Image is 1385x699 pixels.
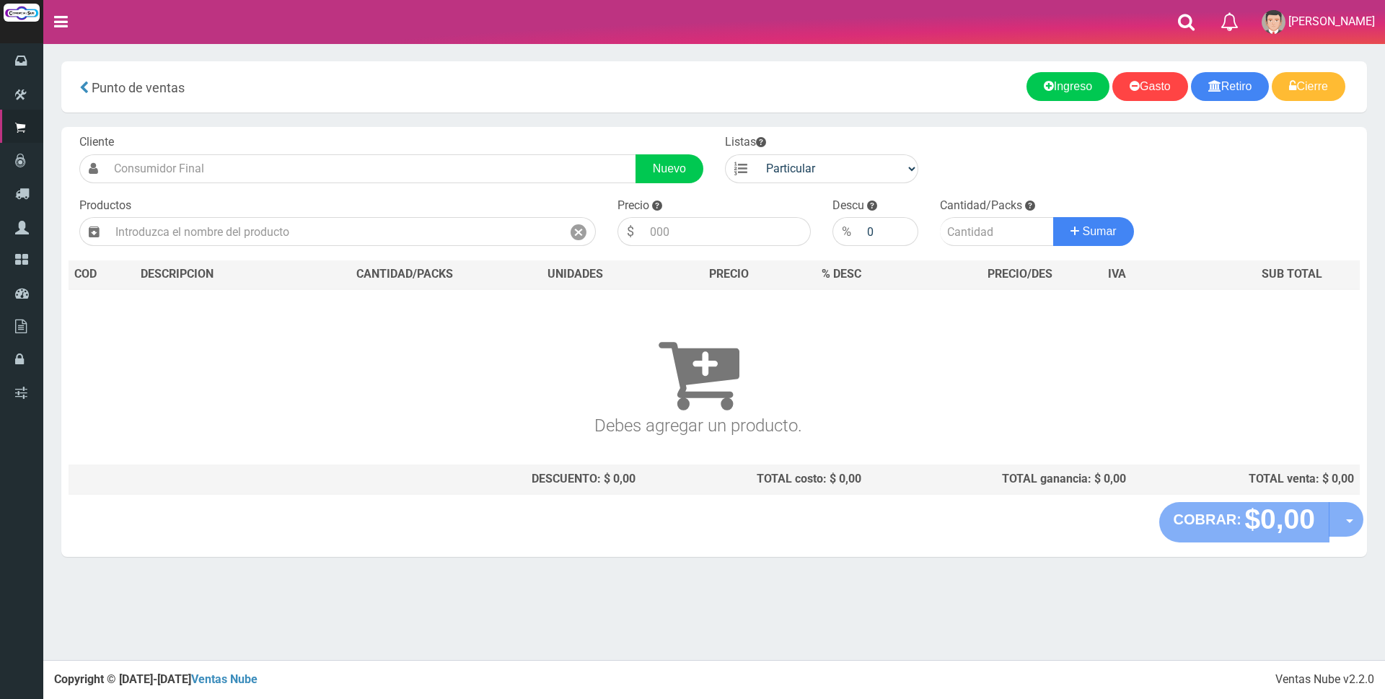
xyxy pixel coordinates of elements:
[305,471,636,488] div: DESCUENTO: $ 0,00
[940,198,1022,214] label: Cantidad/Packs
[873,471,1126,488] div: TOTAL ganancia: $ 0,00
[69,260,135,289] th: COD
[617,198,649,214] label: Precio
[74,310,1322,435] h3: Debes agregar un producto.
[4,4,40,22] img: Logo grande
[1026,72,1109,101] a: Ingreso
[1159,502,1330,542] button: COBRAR: $0,00
[1174,511,1241,527] strong: COBRAR:
[1244,504,1315,535] strong: $0,00
[832,217,860,246] div: %
[107,154,636,183] input: Consumidor Final
[54,672,258,686] strong: Copyright © [DATE]-[DATE]
[299,260,510,289] th: CANTIDAD/PACKS
[617,217,643,246] div: $
[1138,471,1354,488] div: TOTAL venta: $ 0,00
[643,217,811,246] input: 000
[1262,266,1322,283] span: SUB TOTAL
[1108,267,1126,281] span: IVA
[647,471,862,488] div: TOTAL costo: $ 0,00
[162,267,214,281] span: CRIPCION
[860,217,918,246] input: 000
[1191,72,1270,101] a: Retiro
[92,80,185,95] span: Punto de ventas
[79,134,114,151] label: Cliente
[1272,72,1345,101] a: Cierre
[822,267,861,281] span: % DESC
[940,217,1054,246] input: Cantidad
[510,260,641,289] th: UNIDADES
[1288,14,1375,28] span: [PERSON_NAME]
[1275,672,1374,688] div: Ventas Nube v2.2.0
[108,217,562,246] input: Introduzca el nombre del producto
[79,198,131,214] label: Productos
[1112,72,1188,101] a: Gasto
[709,266,749,283] span: PRECIO
[832,198,864,214] label: Descu
[191,672,258,686] a: Ventas Nube
[636,154,703,183] a: Nuevo
[1053,217,1134,246] button: Sumar
[135,260,299,289] th: DES
[1083,225,1117,237] span: Sumar
[1262,10,1285,34] img: User Image
[725,134,766,151] label: Listas
[988,267,1052,281] span: PRECIO/DES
